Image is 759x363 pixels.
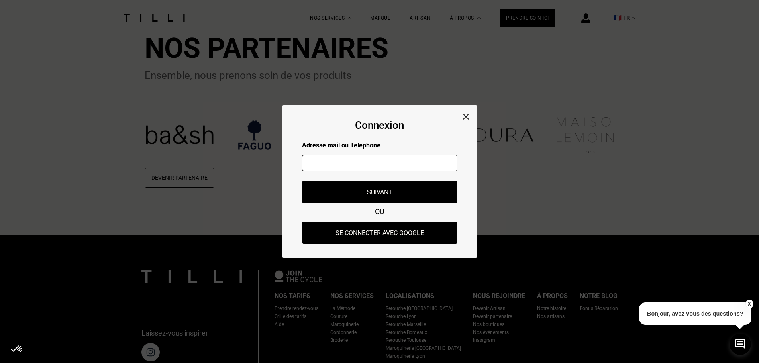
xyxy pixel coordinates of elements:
span: OU [375,207,384,216]
p: Adresse mail ou Téléphone [302,141,457,149]
p: Bonjour, avez-vous des questions? [639,302,751,325]
div: Connexion [355,119,404,131]
button: Se connecter avec Google [302,222,457,244]
button: X [745,300,753,308]
button: Suivant [302,181,457,203]
img: close [463,113,469,120]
